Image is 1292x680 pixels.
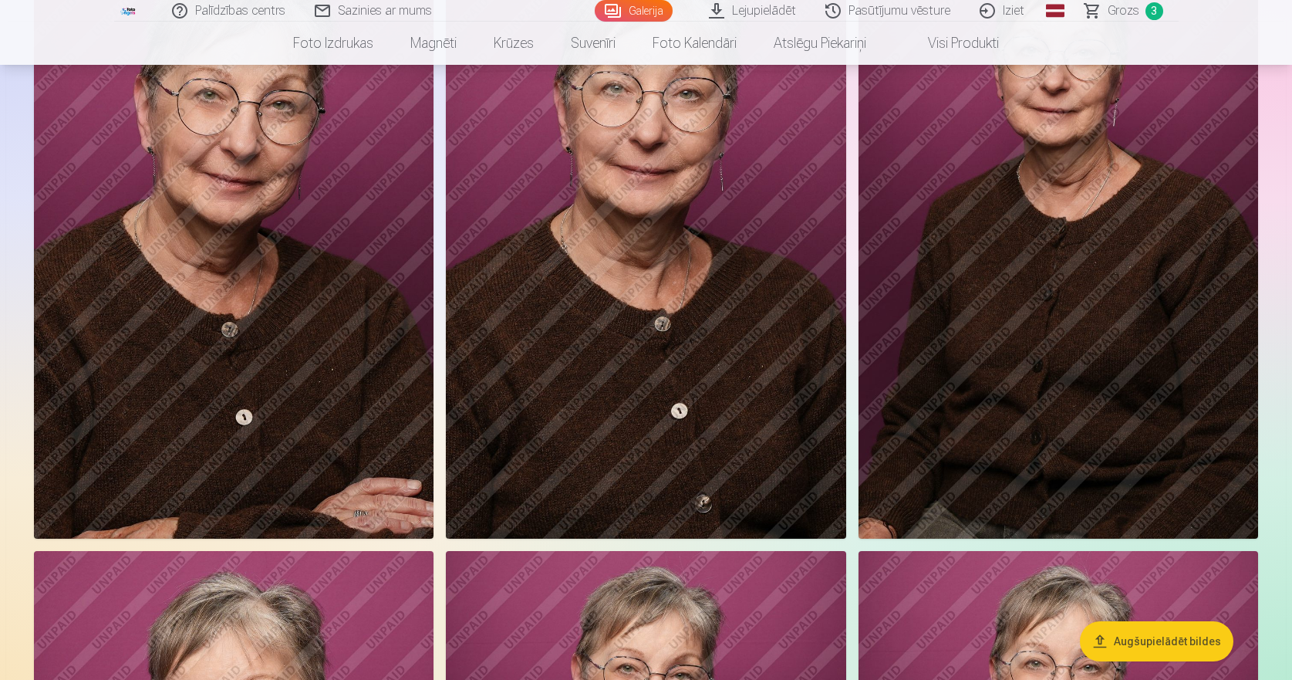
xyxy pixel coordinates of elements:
a: Atslēgu piekariņi [755,22,885,65]
a: Visi produkti [885,22,1017,65]
span: 3 [1145,2,1163,20]
a: Magnēti [392,22,475,65]
a: Foto kalendāri [634,22,755,65]
a: Krūzes [475,22,552,65]
a: Foto izdrukas [275,22,392,65]
a: Suvenīri [552,22,634,65]
button: Augšupielādēt bildes [1080,621,1233,661]
img: /fa1 [120,6,137,15]
span: Grozs [1108,2,1139,20]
